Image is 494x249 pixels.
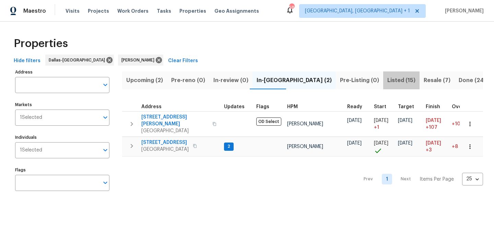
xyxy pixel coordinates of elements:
[141,127,208,134] span: [GEOGRAPHIC_DATA]
[287,104,298,109] span: HPM
[347,104,362,109] span: Ready
[15,70,109,74] label: Address
[452,144,458,149] span: +8
[49,57,108,64] span: Dallas-[GEOGRAPHIC_DATA]
[287,122,323,126] span: [PERSON_NAME]
[442,8,484,14] span: [PERSON_NAME]
[45,55,114,66] div: Dallas-[GEOGRAPHIC_DATA]
[20,115,42,121] span: 1 Selected
[452,104,476,109] div: Days past target finish date
[141,114,208,127] span: [STREET_ADDRESS][PERSON_NAME]
[347,104,368,109] div: Earliest renovation start date (first business day after COE or Checkout)
[459,76,490,85] span: Done (249)
[157,9,171,13] span: Tasks
[11,55,43,67] button: Hide filters
[398,104,414,109] span: Target
[340,76,379,85] span: Pre-Listing (0)
[426,104,446,109] div: Projected renovation finish date
[101,145,110,155] button: Open
[126,76,163,85] span: Upcoming (2)
[382,174,392,184] a: Goto page 1
[214,8,259,14] span: Geo Assignments
[179,8,206,14] span: Properties
[15,103,109,107] label: Markets
[426,118,441,123] span: [DATE]
[289,4,294,11] div: 58
[398,104,420,109] div: Target renovation project end date
[423,111,449,136] td: Scheduled to finish 107 day(s) late
[225,144,233,149] span: 2
[66,8,80,14] span: Visits
[141,104,162,109] span: Address
[423,137,449,156] td: Scheduled to finish 3 day(s) late
[449,111,479,136] td: 107 day(s) past target finish date
[15,168,109,172] label: Flags
[305,8,410,14] span: [GEOGRAPHIC_DATA], [GEOGRAPHIC_DATA] + 1
[371,111,395,136] td: Project started 1 days late
[165,55,201,67] button: Clear Filters
[213,76,248,85] span: In-review (0)
[14,57,40,65] span: Hide filters
[101,113,110,122] button: Open
[23,8,46,14] span: Maestro
[287,144,323,149] span: [PERSON_NAME]
[426,147,432,154] span: +3
[257,76,332,85] span: In-[GEOGRAPHIC_DATA] (2)
[14,40,68,47] span: Properties
[121,57,157,64] span: [PERSON_NAME]
[118,55,163,66] div: [PERSON_NAME]
[168,57,198,65] span: Clear Filters
[224,104,245,109] span: Updates
[371,137,395,156] td: Project started on time
[20,147,42,153] span: 1 Selected
[141,146,189,153] span: [GEOGRAPHIC_DATA]
[449,137,479,156] td: 8 day(s) past target finish date
[452,104,470,109] span: Overall
[426,104,440,109] span: Finish
[426,124,437,131] span: +107
[171,76,205,85] span: Pre-reno (0)
[374,118,388,123] span: [DATE]
[256,104,269,109] span: Flags
[374,124,379,131] span: + 1
[347,118,362,123] span: [DATE]
[101,80,110,90] button: Open
[452,122,463,126] span: +107
[256,117,281,126] span: OD Select
[374,141,388,146] span: [DATE]
[15,135,109,139] label: Individuals
[424,76,450,85] span: Resale (7)
[387,76,415,85] span: Listed (15)
[420,176,454,183] p: Items Per Page
[374,104,386,109] span: Start
[462,170,483,188] div: 25
[357,161,483,198] nav: Pagination Navigation
[101,178,110,188] button: Open
[141,139,189,146] span: [STREET_ADDRESS]
[347,141,362,146] span: [DATE]
[398,118,412,123] span: [DATE]
[398,141,412,146] span: [DATE]
[88,8,109,14] span: Projects
[117,8,149,14] span: Work Orders
[374,104,392,109] div: Actual renovation start date
[426,141,441,146] span: [DATE]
